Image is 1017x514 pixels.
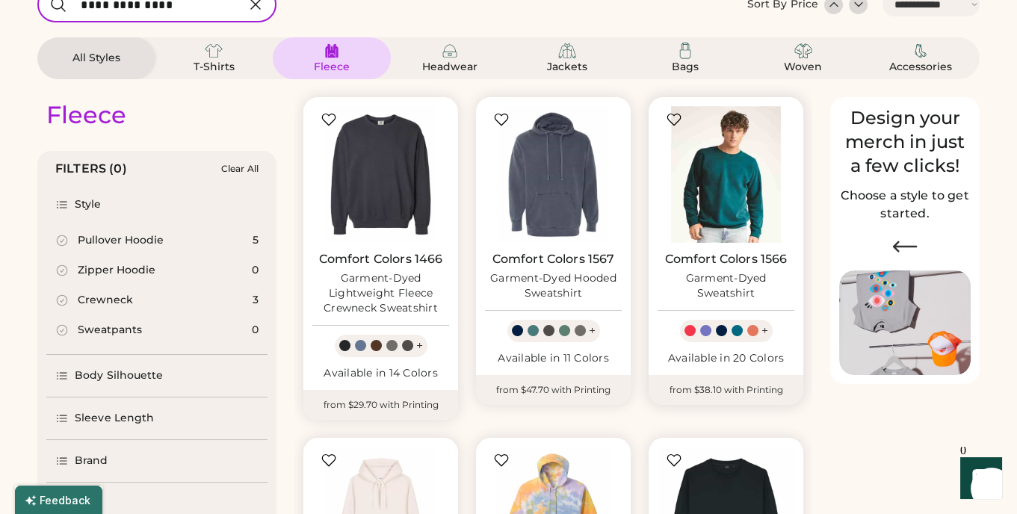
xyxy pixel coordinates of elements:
[253,233,259,248] div: 5
[180,60,247,75] div: T-Shirts
[839,187,971,223] h2: Choose a style to get started.
[319,252,443,267] a: Comfort Colors 1466
[676,42,694,60] img: Bags Icon
[558,42,576,60] img: Jackets Icon
[312,271,449,316] div: Garment-Dyed Lightweight Fleece Crewneck Sweatshirt
[75,453,108,468] div: Brand
[476,375,631,405] div: from $47.70 with Printing
[839,106,971,178] div: Design your merch in just a few clicks!
[492,252,615,267] a: Comfort Colors 1567
[253,293,259,308] div: 3
[658,271,794,301] div: Garment-Dyed Sweatshirt
[63,51,130,66] div: All Styles
[652,60,719,75] div: Bags
[589,323,596,339] div: +
[75,197,102,212] div: Style
[839,270,971,376] img: Image of Lisa Congdon Eye Print on T-Shirt and Hat
[298,60,365,75] div: Fleece
[312,106,449,243] img: Comfort Colors 1466 Garment-Dyed Lightweight Fleece Crewneck Sweatshirt
[794,42,812,60] img: Woven Icon
[78,233,164,248] div: Pullover Hoodie
[912,42,930,60] img: Accessories Icon
[485,271,622,301] div: Garment-Dyed Hooded Sweatshirt
[205,42,223,60] img: T-Shirts Icon
[252,323,259,338] div: 0
[658,106,794,243] img: Comfort Colors 1566 Garment-Dyed Sweatshirt
[78,263,155,278] div: Zipper Hoodie
[252,263,259,278] div: 0
[75,411,154,426] div: Sleeve Length
[221,164,259,174] div: Clear All
[534,60,601,75] div: Jackets
[485,351,622,366] div: Available in 11 Colors
[416,60,483,75] div: Headwear
[761,323,768,339] div: +
[665,252,788,267] a: Comfort Colors 1566
[323,42,341,60] img: Fleece Icon
[658,351,794,366] div: Available in 20 Colors
[78,323,142,338] div: Sweatpants
[75,368,164,383] div: Body Silhouette
[441,42,459,60] img: Headwear Icon
[649,375,803,405] div: from $38.10 with Printing
[887,60,954,75] div: Accessories
[46,100,126,130] div: Fleece
[770,60,837,75] div: Woven
[312,366,449,381] div: Available in 14 Colors
[485,106,622,243] img: Comfort Colors 1567 Garment-Dyed Hooded Sweatshirt
[55,160,127,178] div: FILTERS (0)
[416,338,423,354] div: +
[303,390,458,420] div: from $29.70 with Printing
[78,293,133,308] div: Crewneck
[946,447,1010,511] iframe: Front Chat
